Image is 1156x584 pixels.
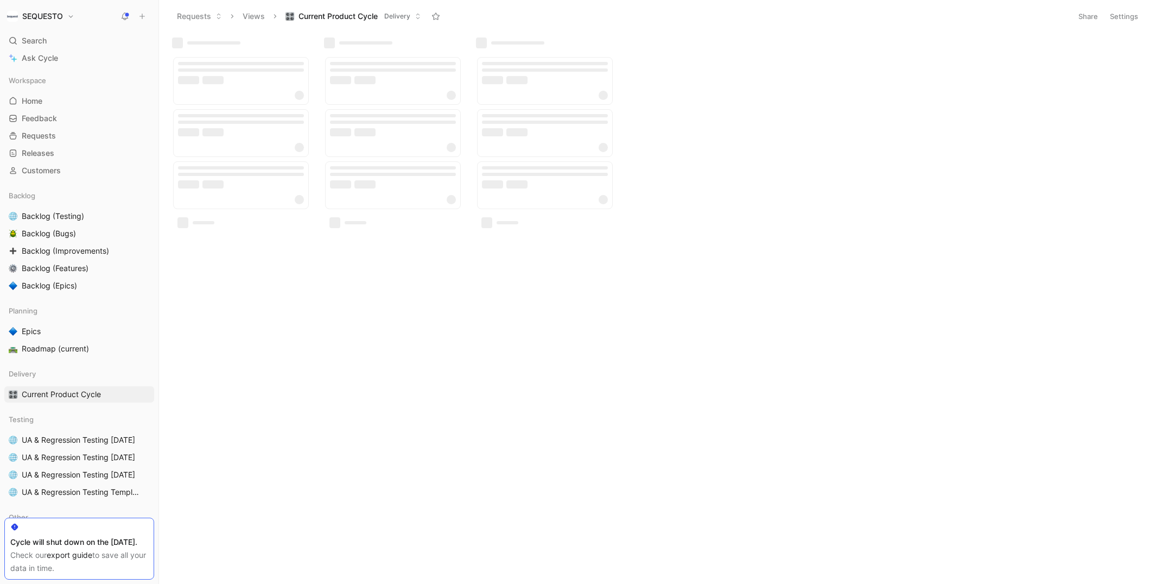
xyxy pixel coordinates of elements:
a: 🌐Backlog (Testing) [4,208,154,224]
button: 🎛️Current Product CycleDelivery [281,8,426,24]
button: Share [1074,9,1103,24]
a: export guide [47,550,92,560]
span: Other [9,512,28,523]
a: Customers [4,162,154,179]
a: 🔷Backlog (Epics) [4,278,154,294]
button: ➕ [7,244,20,258]
div: Backlog🌐Backlog (Testing)🪲Backlog (Bugs)➕Backlog (Improvements)⚙️Backlog (Features)🔷Backlog (Epics) [4,187,154,294]
span: Current Product Cycle [298,11,378,22]
button: 🌐 [7,434,20,447]
a: Ask Cycle [4,50,154,66]
span: Delivery [9,368,36,379]
div: Planning [4,303,154,319]
a: Home [4,93,154,109]
button: 🪲 [7,227,20,240]
img: 🪲 [9,229,17,238]
img: 🌐 [9,488,17,497]
div: Testing [4,411,154,428]
div: Testing🌐UA & Regression Testing [DATE]🌐UA & Regression Testing [DATE]🌐UA & Regression Testing [DA... [4,411,154,500]
a: 🛣️Roadmap (current) [4,341,154,357]
span: Feedback [22,113,57,124]
span: Search [22,34,47,47]
img: 🌐 [9,470,17,479]
a: ⚙️Backlog (Features) [4,260,154,277]
a: 🌐UA & Regression Testing [DATE] [4,432,154,448]
a: Feedback [4,110,154,127]
span: Delivery [384,11,410,22]
div: Planning🔷Epics🛣️Roadmap (current) [4,303,154,357]
a: 🎛️Current Product Cycle [4,386,154,403]
span: Backlog (Features) [22,263,88,274]
img: ⚙️ [9,264,17,273]
img: 🔷 [9,327,17,336]
div: Delivery [4,366,154,382]
img: 🛣️ [9,344,17,353]
button: Requests [172,8,227,24]
span: Backlog (Testing) [22,211,84,222]
img: ➕ [9,247,17,255]
button: Settings [1105,9,1143,24]
a: Releases [4,145,154,161]
a: ➕Backlog (Improvements) [4,243,154,259]
span: Current Product Cycle [22,389,101,400]
img: 🌐 [9,453,17,462]
a: 🌐UA & Regression Testing [DATE] [4,467,154,483]
span: Backlog (Bugs) [22,228,76,239]
a: 🔷Epics [4,323,154,340]
button: 🌐 [7,468,20,481]
span: Releases [22,148,54,159]
div: Other [4,509,154,525]
button: 🎛️ [7,388,20,401]
img: 🎛️ [9,390,17,399]
div: Check our to save all your data in time. [10,549,148,575]
span: Epics [22,326,41,337]
a: 🌐UA & Regression Testing [DATE] [4,449,154,466]
span: Backlog (Improvements) [22,246,109,256]
a: 🪲Backlog (Bugs) [4,225,154,242]
div: Cycle will shut down on the [DATE]. [10,536,148,549]
button: 🛣️ [7,342,20,355]
div: Delivery🎛️Current Product Cycle [4,366,154,403]
div: Workspace [4,72,154,89]
button: 🌐 [7,210,20,223]
span: Requests [22,130,56,141]
span: Planning [9,305,37,316]
span: UA & Regression Testing [DATE] [22,452,135,463]
span: Workspace [9,75,46,86]
span: Home [22,96,42,106]
span: UA & Regression Testing [DATE] [22,469,135,480]
div: Backlog [4,187,154,204]
span: Backlog (Epics) [22,280,77,291]
img: 🌐 [9,436,17,444]
span: Ask Cycle [22,52,58,65]
span: Backlog [9,190,35,201]
a: 🌐UA & Regression Testing Template [4,484,154,500]
div: Search [4,33,154,49]
img: 🔷 [9,281,17,290]
button: 🔷 [7,279,20,292]
button: 🔷 [7,325,20,338]
span: UA & Regression Testing Template [22,487,139,498]
span: UA & Regression Testing [DATE] [22,435,135,445]
button: SEQUESTOSEQUESTO [4,9,77,24]
button: ⚙️ [7,262,20,275]
button: 🌐 [7,486,20,499]
a: Requests [4,128,154,144]
span: Roadmap (current) [22,343,89,354]
span: Customers [22,165,61,176]
img: SEQUESTO [7,11,18,22]
button: Views [238,8,270,24]
button: 🌐 [7,451,20,464]
h1: SEQUESTO [22,11,63,21]
span: Testing [9,414,34,425]
img: 🎛️ [285,12,294,21]
img: 🌐 [9,212,17,221]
